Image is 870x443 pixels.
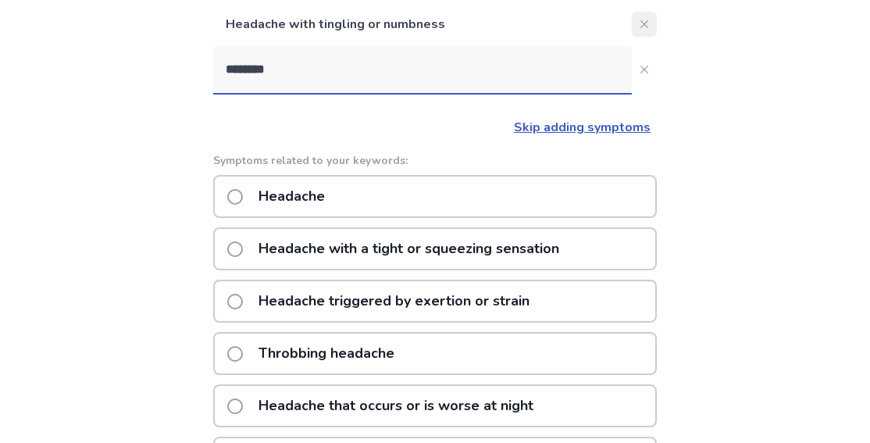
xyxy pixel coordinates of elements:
button: Close [632,12,657,37]
p: Headache triggered by exertion or strain [249,281,539,321]
p: Throbbing headache [249,334,404,373]
p: Symptoms related to your keywords: [213,152,657,169]
p: Headache with a tight or squeezing sensation [249,229,569,269]
a: Skip adding symptoms [514,119,651,136]
input: Close [213,46,632,93]
p: Headache with tingling or numbness [213,2,632,46]
p: Headache [249,177,334,216]
button: Close [632,57,657,82]
p: Headache that occurs or is worse at night [249,386,543,426]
